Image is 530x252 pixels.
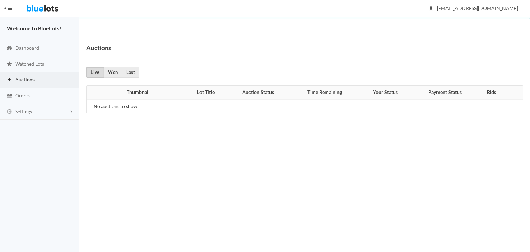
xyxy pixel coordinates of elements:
th: Your Status [359,86,412,99]
ion-icon: cash [6,93,13,99]
th: Auction Status [226,86,290,99]
span: [EMAIL_ADDRESS][DOMAIN_NAME] [429,5,518,11]
span: Orders [15,93,30,98]
th: Time Remaining [290,86,359,99]
th: Thumbnail [87,86,186,99]
th: Bids [479,86,504,99]
ion-icon: person [428,6,434,12]
ion-icon: star [6,61,13,68]
ion-icon: speedometer [6,45,13,52]
th: Lot Title [186,86,226,99]
td: No auctions to show [87,99,186,113]
h1: Auctions [86,42,111,53]
a: Lost [122,67,139,78]
span: Watched Lots [15,61,44,67]
span: Dashboard [15,45,39,51]
ion-icon: cog [6,109,13,115]
a: Won [104,67,122,78]
th: Payment Status [412,86,479,99]
ion-icon: flash [6,77,13,84]
a: Live [86,67,104,78]
strong: Welcome to BlueLots! [7,25,61,31]
span: Auctions [15,77,35,83]
span: Settings [15,108,32,114]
